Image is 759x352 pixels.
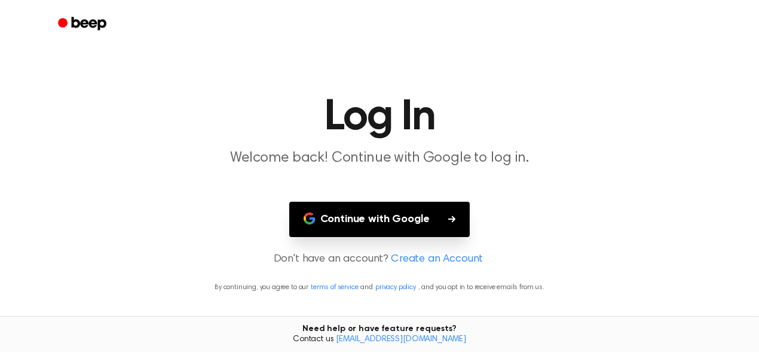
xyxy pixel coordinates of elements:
a: Create an Account [391,251,483,268]
p: Welcome back! Continue with Google to log in. [150,148,609,168]
h1: Log In [74,96,685,139]
a: privacy policy [375,284,416,291]
p: By continuing, you agree to our and , and you opt in to receive emails from us. [14,282,745,293]
button: Continue with Google [289,202,470,237]
span: Contact us [7,335,752,345]
a: Beep [50,13,117,36]
a: terms of service [311,284,358,291]
p: Don't have an account? [14,251,745,268]
a: [EMAIL_ADDRESS][DOMAIN_NAME] [336,335,466,344]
